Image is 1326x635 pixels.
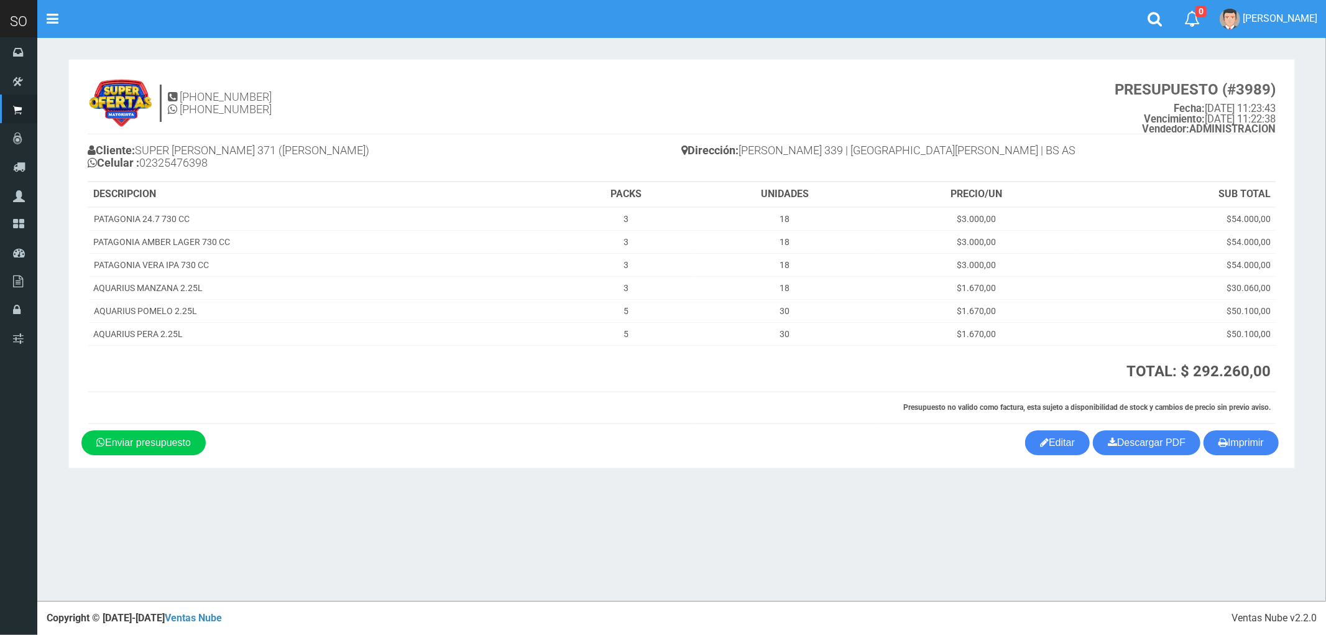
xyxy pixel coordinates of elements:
td: $1.670,00 [878,277,1075,300]
td: $3.000,00 [878,254,1075,277]
a: Descargar PDF [1093,430,1200,455]
b: Celular : [88,156,139,169]
th: PACKS [560,182,692,207]
th: UNIDADES [692,182,878,207]
img: User Image [1220,9,1240,29]
small: [DATE] 11:23:43 [DATE] 11:22:38 [1115,81,1276,135]
td: 5 [560,300,692,323]
td: $50.100,00 [1075,323,1276,346]
td: 18 [692,231,878,254]
img: 9k= [88,78,154,128]
td: $1.670,00 [878,300,1075,323]
b: Cliente: [88,144,135,157]
td: $3.000,00 [878,207,1075,231]
strong: Copyright © [DATE]-[DATE] [47,612,222,624]
strong: Vencimiento: [1144,113,1205,125]
a: Enviar presupuesto [81,430,206,455]
td: $50.100,00 [1075,300,1276,323]
td: AQUARIUS POMELO 2.25L [88,300,560,323]
strong: Presupuesto no valido como factura, esta sujeto a disponibilidad de stock y cambios de precio sin... [903,403,1271,412]
td: $30.060,00 [1075,277,1276,300]
td: 30 [692,300,878,323]
td: 3 [560,207,692,231]
td: $54.000,00 [1075,231,1276,254]
strong: TOTAL: $ 292.260,00 [1126,363,1271,380]
td: PATAGONIA 24.7 730 CC [88,207,560,231]
span: Enviar presupuesto [105,437,191,448]
h4: [PERSON_NAME] 339 | [GEOGRAPHIC_DATA][PERSON_NAME] | BS AS [682,141,1276,163]
td: 18 [692,277,878,300]
td: 3 [560,254,692,277]
span: 0 [1195,6,1207,17]
th: DESCRIPCION [88,182,560,207]
th: PRECIO/UN [878,182,1075,207]
td: 18 [692,207,878,231]
h4: [PHONE_NUMBER] [PHONE_NUMBER] [168,91,272,116]
a: Ventas Nube [165,612,222,624]
td: AQUARIUS MANZANA 2.25L [88,277,560,300]
a: Editar [1025,430,1090,455]
td: 5 [560,323,692,346]
td: $1.670,00 [878,323,1075,346]
b: ADMINISTRACION [1142,123,1276,135]
b: Dirección: [682,144,739,157]
span: [PERSON_NAME] [1243,12,1317,24]
td: $54.000,00 [1075,207,1276,231]
td: PATAGONIA VERA IPA 730 CC [88,254,560,277]
td: PATAGONIA AMBER LAGER 730 CC [88,231,560,254]
td: $3.000,00 [878,231,1075,254]
td: 18 [692,254,878,277]
strong: Vendedor: [1142,123,1189,135]
div: Ventas Nube v2.2.0 [1232,611,1317,626]
strong: Fecha: [1174,103,1205,114]
td: 3 [560,277,692,300]
td: $54.000,00 [1075,254,1276,277]
h4: SUPER [PERSON_NAME] 371 ([PERSON_NAME]) 02325476398 [88,141,682,175]
td: AQUARIUS PERA 2.25L [88,323,560,346]
button: Imprimir [1204,430,1279,455]
strong: PRESUPUESTO (#3989) [1115,81,1276,98]
td: 30 [692,323,878,346]
td: 3 [560,231,692,254]
th: SUB TOTAL [1075,182,1276,207]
